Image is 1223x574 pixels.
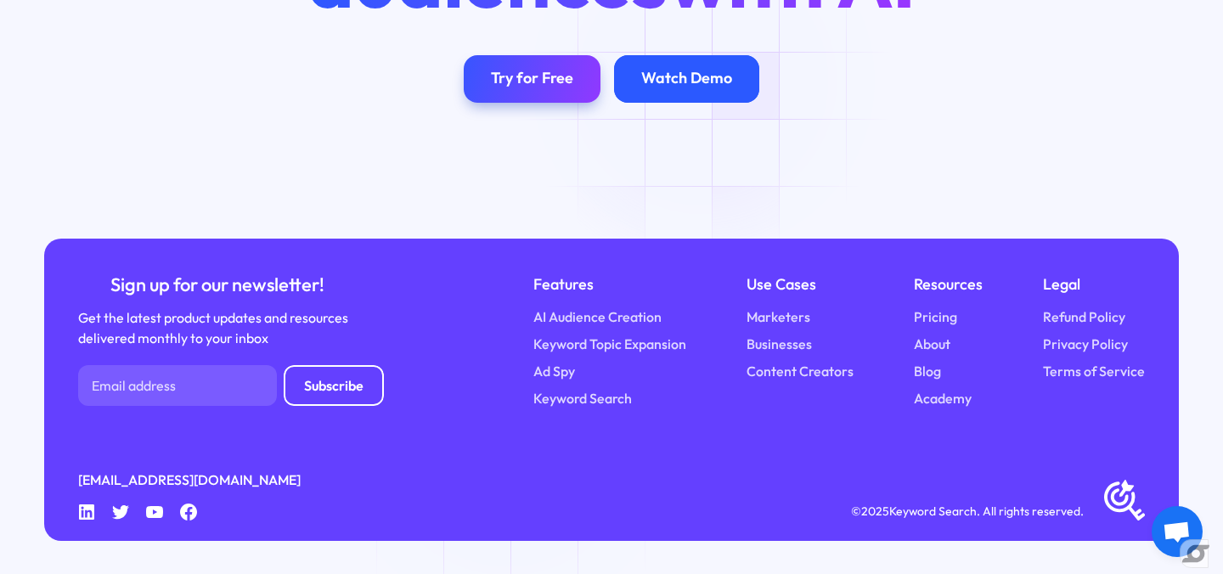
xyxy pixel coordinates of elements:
[914,334,950,354] a: About
[533,361,575,381] a: Ad Spy
[1043,307,1125,327] a: Refund Policy
[533,307,662,327] a: AI Audience Creation
[533,273,686,296] div: Features
[78,307,357,348] div: Get the latest product updates and resources delivered monthly to your inbox
[78,365,384,406] form: Newsletter Form
[533,388,632,408] a: Keyword Search
[1043,361,1145,381] a: Terms of Service
[614,55,759,103] a: Watch Demo
[747,361,854,381] a: Content Creators
[851,502,1084,521] div: © Keyword Search. All rights reserved.
[1043,273,1145,296] div: Legal
[914,388,972,408] a: Academy
[1152,506,1203,557] a: Open chat
[284,365,384,406] input: Subscribe
[641,69,732,88] div: Watch Demo
[78,273,357,298] div: Sign up for our newsletter!
[78,365,277,406] input: Email address
[747,273,854,296] div: Use Cases
[914,361,941,381] a: Blog
[1043,334,1128,354] a: Privacy Policy
[747,334,812,354] a: Businesses
[914,307,957,327] a: Pricing
[78,470,301,490] a: [EMAIL_ADDRESS][DOMAIN_NAME]
[491,69,573,88] div: Try for Free
[464,55,600,103] a: Try for Free
[747,307,810,327] a: Marketers
[914,273,983,296] div: Resources
[533,334,686,354] a: Keyword Topic Expansion
[861,504,889,519] span: 2025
